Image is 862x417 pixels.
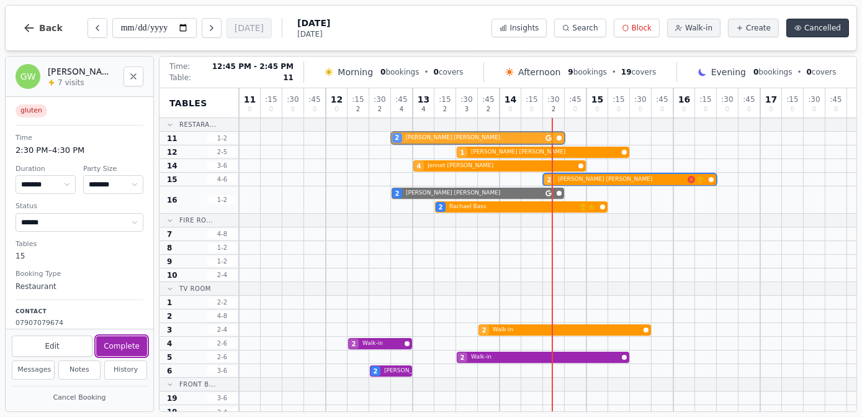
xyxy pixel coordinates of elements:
h2: [PERSON_NAME] [PERSON_NAME] [48,65,116,78]
dt: Time [16,133,143,144]
span: Walk-in [493,326,641,334]
span: : 30 [460,96,472,103]
span: : 30 [634,96,646,103]
dd: 2:30 PM – 4:30 PM [16,144,143,157]
span: 14 [505,95,516,104]
span: 12 [167,147,177,157]
span: 0 [725,106,729,112]
svg: Allergens: gluten [688,176,695,183]
span: : 15 [352,96,364,103]
button: Search [554,19,606,37]
span: 2 - 6 [207,352,237,362]
span: : 45 [308,96,320,103]
span: : 15 [613,96,624,103]
span: 1 [460,148,465,157]
span: 2 [552,106,555,112]
span: Walk-in [471,353,619,362]
span: 16 [678,95,690,104]
span: 2 [482,326,487,335]
span: : 45 [395,96,407,103]
span: 0 [682,106,686,112]
span: 7 visits [58,78,84,88]
dt: Booking Type [16,269,143,280]
span: 2 [374,367,378,376]
span: Walk-in [362,339,402,348]
button: Back [13,13,73,43]
span: 0 [530,106,534,112]
button: Cancelled [786,19,849,37]
span: 4 [400,106,403,112]
span: bookings [753,67,792,77]
span: 19 [167,393,177,403]
span: : 15 [526,96,537,103]
span: : 45 [743,96,755,103]
svg: Google booking [545,190,552,196]
span: Insights [510,23,539,33]
span: 11 [283,73,294,83]
span: : 15 [786,96,798,103]
span: Front B... [179,380,216,389]
span: 0 [434,68,439,76]
span: 8 [167,243,172,253]
button: Create [728,19,779,37]
span: 4 [421,106,425,112]
span: 1 - 2 [207,195,237,204]
span: Jennet [PERSON_NAME] [428,162,576,170]
button: Cancel Booking [12,390,147,406]
span: 3 [465,106,469,112]
span: 6 [167,366,172,376]
span: 0 [753,68,758,76]
button: Next day [202,18,222,38]
span: 2 [439,203,443,212]
p: 07907079674 [16,318,143,329]
span: • [612,67,616,77]
span: Time: [169,62,190,71]
span: 2 [378,106,382,112]
span: 0 [313,106,317,112]
span: Table: [169,73,191,83]
span: TV Room [179,284,211,293]
span: : 30 [721,96,733,103]
button: History [104,360,147,380]
span: • [797,67,802,77]
p: Contact [16,308,143,316]
span: 2 [352,339,356,349]
span: covers [434,67,464,77]
dd: Restaurant [16,281,143,292]
span: Afternoon [518,66,560,78]
span: 10 [167,270,177,280]
span: Fire Ro... [179,216,213,225]
dt: Party Size [83,164,143,175]
dt: Duration [16,164,76,175]
span: [PERSON_NAME] [PERSON_NAME] [558,175,685,184]
span: Block [632,23,652,33]
span: 4 [417,162,421,171]
button: Previous day [88,18,107,38]
span: 2 - 4 [207,408,237,417]
span: 9 [167,257,172,267]
span: 2 - 4 [207,270,237,280]
span: 17 [765,95,777,104]
span: 2 [167,311,172,321]
span: 19 [167,407,177,417]
span: 4 - 8 [207,229,237,239]
button: Close [123,66,143,86]
button: Notes [58,360,101,380]
div: GW [16,64,40,89]
span: Create [746,23,771,33]
span: 3 - 6 [207,393,237,403]
span: Rachael Bass [449,203,577,211]
span: 1 - 2 [207,257,237,266]
span: : 15 [439,96,451,103]
span: : 30 [374,96,385,103]
span: Tables [169,97,207,109]
span: : 30 [808,96,820,103]
span: 0 [704,106,707,112]
button: Insights [492,19,547,37]
span: 19 [621,68,632,76]
button: Block [614,19,660,37]
span: Morning [338,66,373,78]
span: bookings [380,67,419,77]
span: 0 [660,106,664,112]
span: 4 - 6 [207,175,237,184]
